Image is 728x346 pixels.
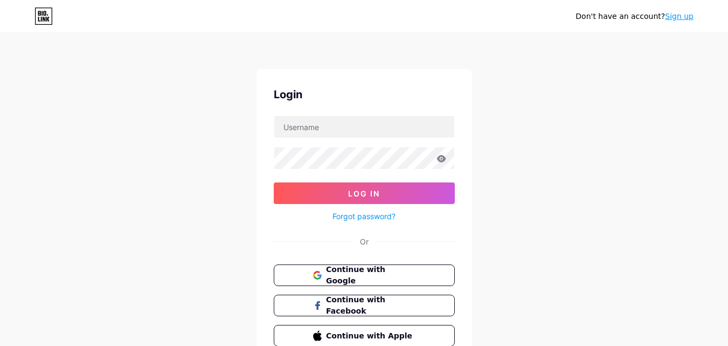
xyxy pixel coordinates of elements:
[360,236,369,247] div: Or
[576,11,694,22] div: Don't have an account?
[326,294,415,317] span: Continue with Facebook
[332,211,396,222] a: Forgot password?
[274,86,455,103] div: Login
[274,182,455,204] button: Log In
[665,12,694,21] a: Sign up
[274,116,454,138] input: Username
[274,264,455,286] button: Continue with Google
[326,264,415,287] span: Continue with Google
[274,295,455,316] button: Continue with Facebook
[348,189,380,198] span: Log In
[326,330,415,342] span: Continue with Apple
